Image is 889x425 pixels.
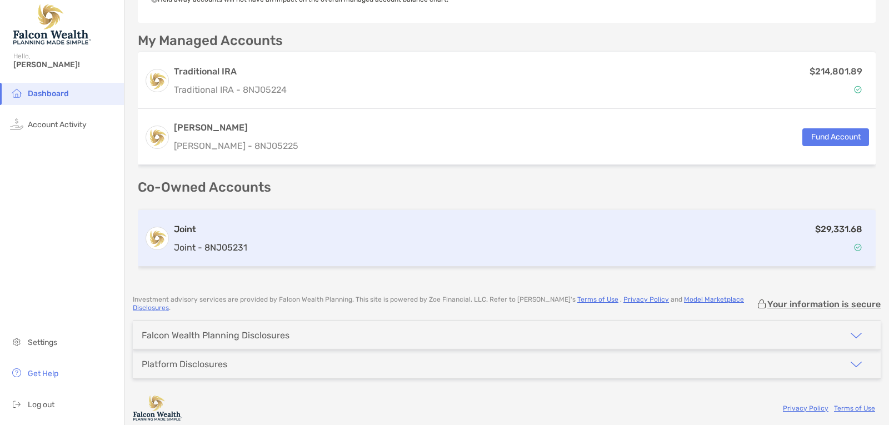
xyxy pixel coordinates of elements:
[10,366,23,379] img: get-help icon
[10,335,23,348] img: settings icon
[174,223,247,236] h3: Joint
[10,397,23,411] img: logout icon
[815,222,862,236] p: $29,331.68
[142,330,289,341] div: Falcon Wealth Planning Disclosures
[146,126,168,148] img: logo account
[854,243,862,251] img: Account Status icon
[138,181,876,194] p: Co-Owned Accounts
[146,227,168,249] img: logo account
[142,359,227,369] div: Platform Disclosures
[133,296,756,312] p: Investment advisory services are provided by Falcon Wealth Planning . This site is powered by Zoe...
[133,296,744,312] a: Model Marketplace Disclosures
[174,241,247,254] p: Joint - 8NJ05231
[783,404,828,412] a: Privacy Policy
[174,121,298,134] h3: [PERSON_NAME]
[146,69,168,92] img: logo account
[834,404,875,412] a: Terms of Use
[174,65,287,78] h3: Traditional IRA
[28,400,54,409] span: Log out
[802,128,869,146] button: Fund Account
[810,64,862,78] p: $214,801.89
[850,329,863,342] img: icon arrow
[10,117,23,131] img: activity icon
[28,89,69,98] span: Dashboard
[10,86,23,99] img: household icon
[28,120,87,129] span: Account Activity
[850,358,863,371] img: icon arrow
[13,60,117,69] span: [PERSON_NAME]!
[174,139,298,153] p: [PERSON_NAME] - 8NJ05225
[133,396,183,421] img: company logo
[28,369,58,378] span: Get Help
[28,338,57,347] span: Settings
[13,4,91,44] img: Falcon Wealth Planning Logo
[854,86,862,93] img: Account Status icon
[623,296,669,303] a: Privacy Policy
[138,34,283,48] p: My Managed Accounts
[767,299,881,309] p: Your information is secure
[174,83,287,97] p: Traditional IRA - 8NJ05224
[577,296,618,303] a: Terms of Use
